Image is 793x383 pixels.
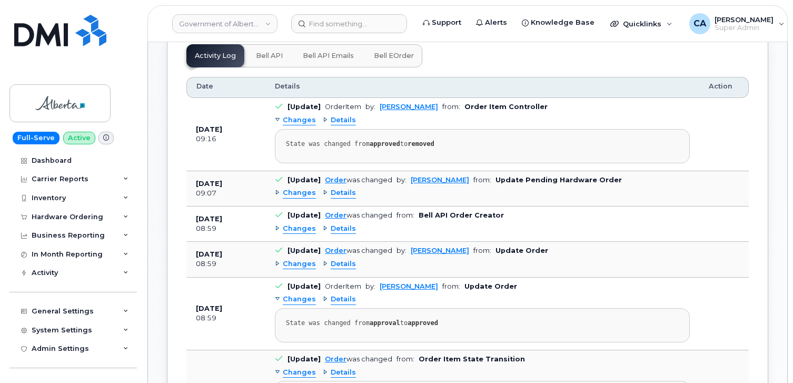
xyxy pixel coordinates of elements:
b: [DATE] [196,125,222,133]
b: Update Order [464,282,517,290]
a: Order [325,355,346,363]
span: by: [396,247,407,254]
b: Update Order [495,247,548,254]
div: Carl Ausdenmoore [682,13,792,34]
span: Changes [283,294,316,305]
a: [PERSON_NAME] [380,282,438,290]
span: Bell API Emails [303,52,354,60]
span: Date [196,82,213,91]
span: from: [473,247,491,254]
b: [DATE] [196,215,222,223]
span: Details [331,368,356,378]
b: [Update] [288,176,321,184]
div: 08:59 [196,224,256,233]
b: [Update] [288,211,321,219]
span: Quicklinks [623,19,661,28]
span: Details [331,259,356,269]
div: Quicklinks [603,13,680,34]
b: Order Item State Transition [419,355,525,363]
span: Details [275,82,300,91]
span: Super Admin [715,24,774,32]
a: [PERSON_NAME] [380,103,438,111]
span: Details [331,115,356,125]
strong: approved [370,140,400,148]
span: by: [365,103,375,111]
b: [DATE] [196,180,222,188]
b: [Update] [288,282,321,290]
a: [PERSON_NAME] [411,247,469,254]
b: Update Pending Hardware Order [495,176,622,184]
div: OrderItem [325,103,361,111]
strong: approved [408,319,438,327]
b: Bell API Order Creator [419,211,504,219]
div: 08:59 [196,313,256,323]
strong: removed [408,140,434,148]
span: Details [331,294,356,305]
a: Support [415,12,469,33]
a: Alerts [469,12,514,33]
b: [DATE] [196,250,222,258]
span: Changes [283,188,316,198]
div: was changed [325,176,392,184]
div: was changed [325,247,392,254]
span: Changes [283,259,316,269]
div: was changed [325,355,392,363]
div: 09:16 [196,134,256,144]
a: Order [325,247,346,254]
span: Changes [283,115,316,125]
a: Order [325,176,346,184]
span: by: [396,176,407,184]
span: Changes [283,224,316,234]
div: State was changed from to [286,319,679,327]
span: from: [473,176,491,184]
a: Knowledge Base [514,12,602,33]
span: from: [442,103,460,111]
div: 08:59 [196,259,256,269]
span: Alerts [485,17,507,28]
input: Find something... [291,14,407,33]
span: Details [331,224,356,234]
a: Order [325,211,346,219]
span: Details [331,188,356,198]
div: OrderItem [325,282,361,290]
div: State was changed from to [286,140,679,148]
b: Order Item Controller [464,103,548,111]
span: from: [442,282,460,290]
a: [PERSON_NAME] [411,176,469,184]
span: [PERSON_NAME] [715,15,774,24]
b: [Update] [288,103,321,111]
span: CA [693,17,706,30]
span: Changes [283,368,316,378]
div: was changed [325,211,392,219]
span: by: [365,282,375,290]
b: [Update] [288,247,321,254]
a: Government of Alberta (GOA) [172,14,277,33]
span: Support [432,17,461,28]
span: Knowledge Base [531,17,594,28]
span: from: [396,211,414,219]
th: Action [699,77,749,98]
div: 09:07 [196,189,256,198]
span: from: [396,355,414,363]
strong: approval [370,319,400,327]
b: [Update] [288,355,321,363]
span: Bell eOrder [374,52,414,60]
b: [DATE] [196,305,222,312]
span: Bell API [256,52,283,60]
